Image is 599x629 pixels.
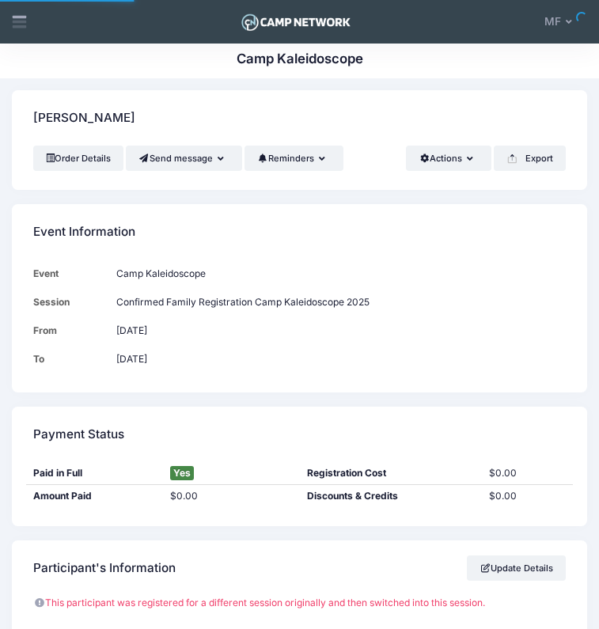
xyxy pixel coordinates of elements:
h4: Event Information [33,214,135,250]
div: $0.00 [482,466,573,480]
td: To [33,345,109,373]
img: Logo [239,10,352,34]
td: From [33,316,109,345]
div: Discounts & Credits [300,489,482,503]
button: MF [535,5,587,38]
td: Event [33,260,109,288]
button: Reminders [245,146,343,171]
td: [DATE] [109,345,566,373]
a: Order Details [33,146,123,171]
div: Paid in Full [26,466,163,480]
div: $0.00 [482,489,573,503]
h4: [PERSON_NAME] [33,100,135,136]
h4: Participant's Information [33,550,176,586]
span: MF [544,13,561,30]
h4: Payment Status [33,416,124,453]
button: Send message [126,146,242,171]
div: Amount Paid [26,489,163,503]
span: Yes [170,466,194,480]
div: Show aside menu [7,5,31,38]
div: Registration Cost [300,466,482,480]
td: Confirmed Family Registration Camp Kaleidoscope 2025 [109,288,566,316]
p: This participant was registered for a different session originally and then switched into this se... [33,596,566,610]
td: [DATE] [109,316,566,345]
div: $0.00 [163,489,300,503]
td: Camp Kaleidoscope [109,260,566,288]
td: Session [33,288,109,316]
button: Export [494,146,566,171]
a: Update Details [467,555,566,581]
button: Actions [406,146,491,171]
h1: Camp Kaleidoscope [237,51,363,66]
